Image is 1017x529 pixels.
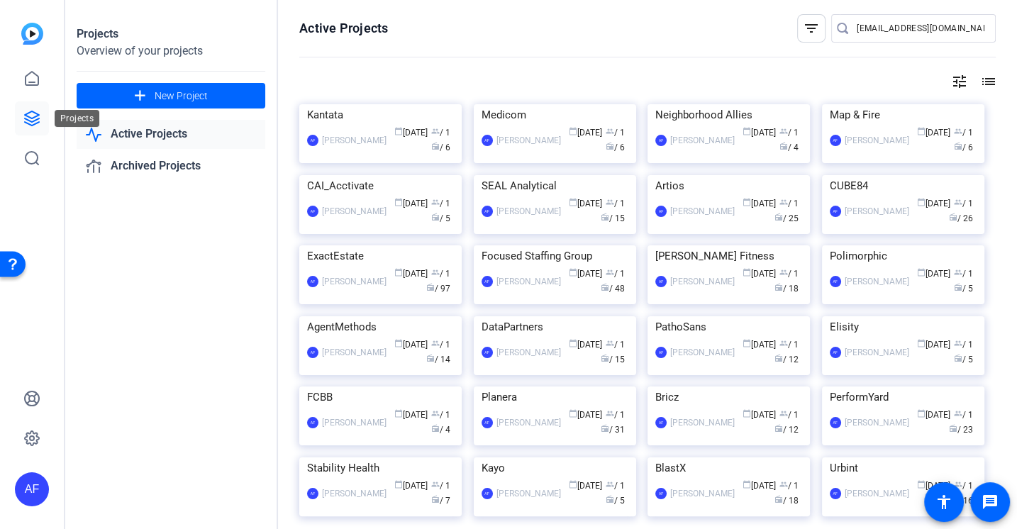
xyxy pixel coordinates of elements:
div: ExactEstate [307,245,454,267]
div: [PERSON_NAME] [322,204,387,218]
div: AF [482,276,493,287]
span: / 6 [606,143,625,152]
span: calendar_today [743,339,751,347]
div: AF [655,276,667,287]
span: / 1 [954,481,973,491]
div: [PERSON_NAME] [670,204,735,218]
span: group [606,268,614,277]
span: [DATE] [917,269,950,279]
span: [DATE] [394,481,428,491]
span: radio [601,283,609,291]
span: / 4 [779,143,799,152]
a: Archived Projects [77,152,265,181]
div: AF [830,488,841,499]
span: / 5 [431,213,450,223]
span: / 1 [779,128,799,138]
div: [PERSON_NAME] [496,416,561,430]
span: [DATE] [917,199,950,208]
span: radio [774,424,783,433]
div: AF [482,135,493,146]
span: [DATE] [394,128,428,138]
span: / 1 [606,410,625,420]
span: / 26 [949,213,973,223]
span: group [606,127,614,135]
mat-icon: message [982,494,999,511]
div: AF [307,276,318,287]
span: [DATE] [743,340,776,350]
div: AF [482,417,493,428]
div: CAI_Acctivate [307,175,454,196]
div: [PERSON_NAME] [496,274,561,289]
span: calendar_today [743,409,751,418]
span: / 18 [774,284,799,294]
span: / 1 [779,199,799,208]
span: [DATE] [394,269,428,279]
div: AF [655,206,667,217]
span: [DATE] [743,481,776,491]
div: Projects [77,26,265,43]
span: calendar_today [394,198,403,206]
span: calendar_today [743,268,751,277]
span: group [606,409,614,418]
span: radio [606,142,614,150]
div: [PERSON_NAME] [845,486,909,501]
div: [PERSON_NAME] [496,486,561,501]
span: radio [774,213,783,221]
span: [DATE] [743,269,776,279]
span: group [431,268,440,277]
div: [PERSON_NAME] [670,274,735,289]
div: Kayo [482,457,628,479]
span: / 14 [426,355,450,364]
div: [PERSON_NAME] [496,345,561,360]
span: radio [954,142,962,150]
span: radio [426,283,435,291]
div: AF [482,488,493,499]
span: [DATE] [743,128,776,138]
span: / 1 [431,410,450,420]
div: DataPartners [482,316,628,338]
span: radio [431,213,440,221]
div: AF [655,135,667,146]
div: Focused Staffing Group [482,245,628,267]
span: [DATE] [394,340,428,350]
div: Map & Fire [830,104,977,126]
div: [PERSON_NAME] [670,416,735,430]
mat-icon: tune [951,73,968,90]
div: AF [307,488,318,499]
span: / 23 [949,425,973,435]
span: calendar_today [569,409,577,418]
span: group [779,480,788,489]
span: / 15 [601,355,625,364]
span: [DATE] [569,410,602,420]
div: AF [307,347,318,358]
span: / 4 [431,425,450,435]
span: calendar_today [743,198,751,206]
span: / 1 [606,199,625,208]
span: / 97 [426,284,450,294]
span: group [431,127,440,135]
span: calendar_today [394,409,403,418]
div: AF [830,135,841,146]
span: group [954,268,962,277]
span: group [954,409,962,418]
span: radio [949,213,957,221]
span: calendar_today [569,268,577,277]
div: [PERSON_NAME] [322,345,387,360]
div: AF [482,206,493,217]
span: group [954,198,962,206]
div: SEAL Analytical [482,175,628,196]
span: / 25 [774,213,799,223]
span: radio [431,495,440,503]
div: AF [482,347,493,358]
span: group [606,480,614,489]
div: [PERSON_NAME] Fitness [655,245,802,267]
span: / 1 [954,199,973,208]
span: calendar_today [569,339,577,347]
div: Polimorphic [830,245,977,267]
a: Active Projects [77,120,265,149]
span: radio [431,142,440,150]
span: / 18 [774,496,799,506]
span: / 1 [431,481,450,491]
span: / 7 [431,496,450,506]
span: / 12 [774,425,799,435]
